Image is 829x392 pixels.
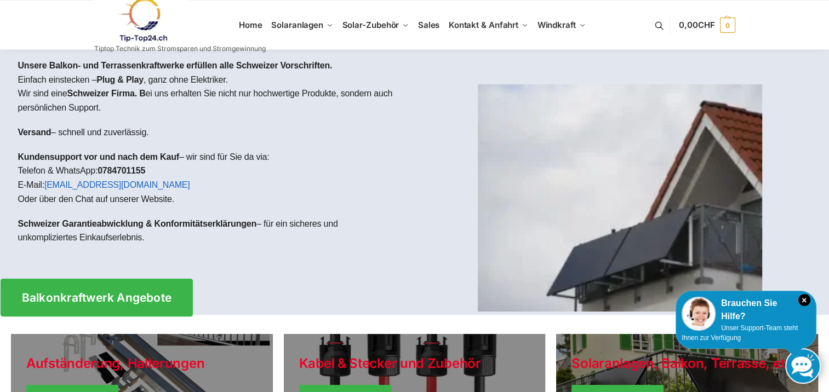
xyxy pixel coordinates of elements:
[682,297,716,331] img: Customer service
[18,219,257,228] strong: Schweizer Garantieabwicklung & Konformitätserklärungen
[21,292,171,303] span: Balkonkraftwerk Angebote
[342,20,399,30] span: Solar-Zubehör
[418,20,440,30] span: Sales
[96,75,144,84] strong: Plug & Play
[94,45,266,52] p: Tiptop Technik zum Stromsparen und Stromgewinnung
[18,128,52,137] strong: Versand
[18,217,406,245] p: – für ein sicheres und unkompliziertes Einkaufserlebnis.
[18,87,406,114] p: Wir sind eine ei uns erhalten Sie nicht nur hochwertige Produkte, sondern auch persönlichen Support.
[679,20,714,30] span: 0,00
[449,20,518,30] span: Kontakt & Anfahrt
[413,1,444,50] a: Sales
[67,89,145,98] strong: Schweizer Firma. B
[720,18,735,33] span: 0
[682,297,810,323] div: Brauchen Sie Hilfe?
[798,294,810,306] i: Schließen
[338,1,413,50] a: Solar-Zubehör
[267,1,338,50] a: Solaranlagen
[9,50,415,264] div: Einfach einstecken – , ganz ohne Elektriker.
[444,1,533,50] a: Kontakt & Anfahrt
[682,324,798,342] span: Unser Support-Team steht Ihnen zur Verfügung
[18,152,179,162] strong: Kundensupport vor und nach dem Kauf
[18,125,406,140] p: – schnell und zuverlässig.
[679,9,735,42] a: 0,00CHF 0
[698,20,715,30] span: CHF
[478,84,762,312] img: Home 1
[1,279,193,316] a: Balkonkraftwerk Angebote
[18,150,406,206] p: – wir sind für Sie da via: Telefon & WhatsApp: E-Mail: Oder über den Chat auf unserer Website.
[538,20,576,30] span: Windkraft
[533,1,590,50] a: Windkraft
[44,180,190,189] a: [EMAIL_ADDRESS][DOMAIN_NAME]
[18,61,333,70] strong: Unsere Balkon- und Terrassenkraftwerke erfüllen alle Schweizer Vorschriften.
[271,20,323,30] span: Solaranlagen
[98,166,145,175] strong: 0784701155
